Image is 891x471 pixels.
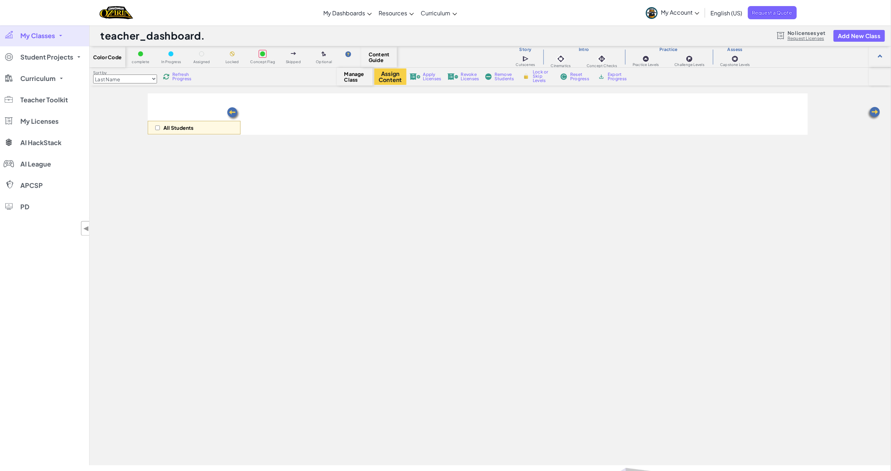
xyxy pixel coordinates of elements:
img: IconReset.svg [560,73,567,80]
span: Practice Levels [633,63,659,67]
span: Concept Checks [587,64,617,68]
a: My Account [642,1,703,24]
span: ◀ [83,223,89,234]
img: IconLicenseApply.svg [410,73,420,80]
a: Curriculum [417,3,461,22]
h3: Practice [625,47,712,52]
span: Cutscenes [516,63,535,67]
span: Resources [379,9,407,17]
span: Remove Students [495,72,516,81]
a: Resources [375,3,417,22]
button: Add New Class [834,30,885,42]
span: My Account [661,9,699,16]
a: Ozaria by CodeCombat logo [100,5,133,20]
span: AI League [20,161,51,167]
span: English (US) [711,9,743,17]
img: IconPracticeLevel.svg [642,55,649,62]
img: IconChallengeLevel.svg [686,55,693,62]
h3: Story [508,47,543,52]
label: Sort by [93,70,157,76]
img: IconOptionalLevel.svg [322,51,326,57]
img: Arrow_Left.png [226,107,241,121]
a: English (US) [707,3,746,22]
span: complete [132,60,149,64]
span: Reset Progress [570,72,592,81]
span: Curriculum [20,75,56,82]
span: Student Projects [20,54,73,60]
img: IconRemoveStudents.svg [485,73,492,80]
span: Optional [316,60,332,64]
span: AI HackStack [20,139,61,146]
span: Cinematics [551,64,571,68]
span: Refresh Progress [172,72,194,81]
h3: Intro [543,47,625,52]
span: Challenge Levels [675,63,705,67]
span: Color Code [93,54,122,60]
span: In Progress [161,60,181,64]
span: Teacher Toolkit [20,97,68,103]
span: Export Progress [608,72,629,81]
span: Revoke Licenses [461,72,479,81]
span: Assigned [193,60,210,64]
button: Assign Content [374,68,406,85]
a: Request a Quote [748,6,797,19]
span: Locked [226,60,239,64]
p: All Students [163,125,194,130]
span: Concept Flag [250,60,275,64]
img: IconHint.svg [345,51,351,57]
img: IconLock.svg [522,73,530,80]
span: Lock or Skip Levels [533,70,554,83]
span: Skipped [286,60,301,64]
img: Arrow_Left.png [867,106,881,121]
span: Apply Licenses [423,72,441,81]
img: IconCutscene.svg [522,55,530,63]
span: Curriculum [421,9,451,17]
img: IconArchive.svg [598,73,605,80]
img: IconInteractive.svg [597,54,607,64]
span: No licenses yet [788,30,825,36]
a: My Dashboards [320,3,375,22]
span: My Licenses [20,118,59,124]
img: IconSkippedLevel.svg [291,52,296,55]
img: avatar [646,7,658,19]
img: IconReload.svg [163,73,169,80]
h3: Assess [712,47,758,52]
img: IconCapstoneLevel.svg [731,55,739,62]
img: IconLicenseRevoke.svg [447,73,458,80]
a: Request Licenses [788,36,825,41]
span: Content Guide [369,51,390,63]
img: Home [100,5,133,20]
h1: teacher_dashboard. [100,29,205,42]
span: Capstone Levels [720,63,750,67]
span: My Dashboards [324,9,365,17]
span: My Classes [20,32,55,39]
img: IconCinematic.svg [556,54,566,64]
span: Manage Class [344,71,365,82]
